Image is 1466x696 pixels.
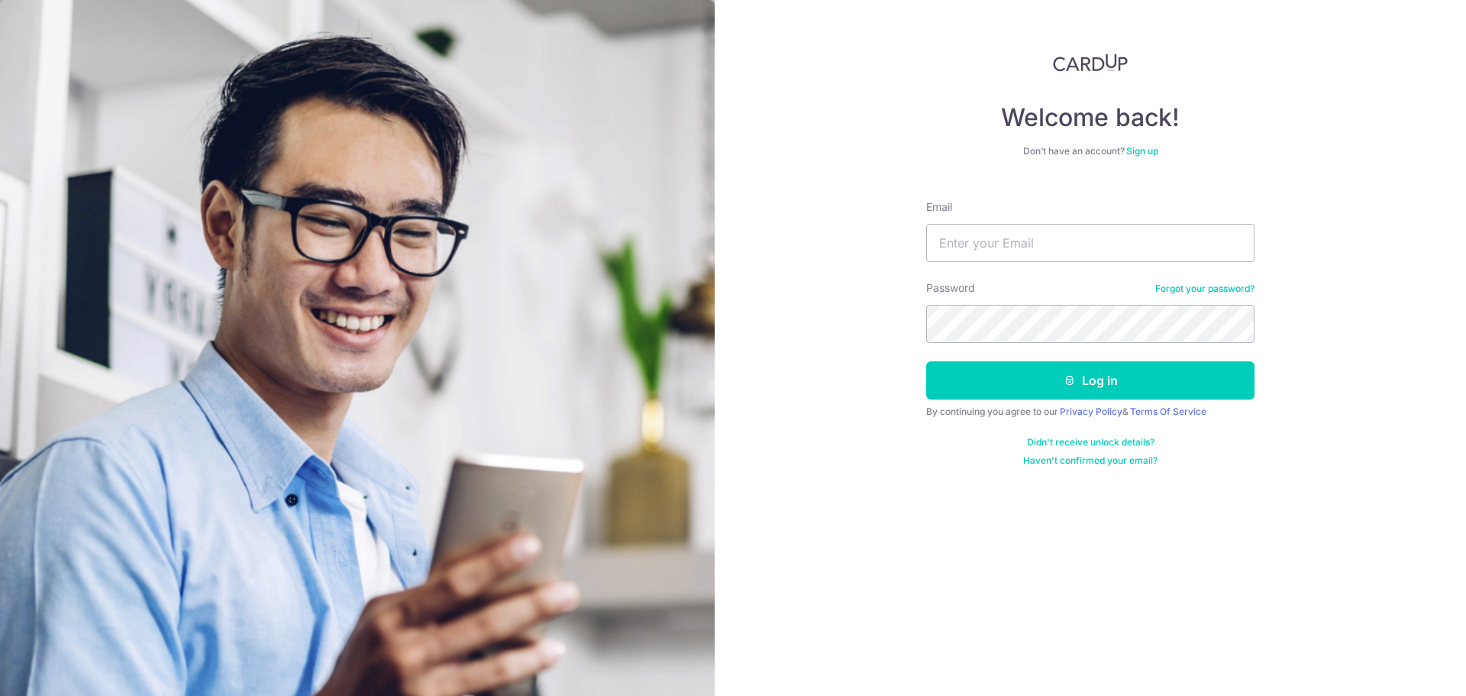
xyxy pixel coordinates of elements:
[1027,436,1154,448] a: Didn't receive unlock details?
[926,406,1254,418] div: By continuing you agree to our &
[1060,406,1122,417] a: Privacy Policy
[926,102,1254,133] h4: Welcome back!
[1023,455,1158,467] a: Haven't confirmed your email?
[926,199,952,215] label: Email
[926,361,1254,400] button: Log in
[1130,406,1206,417] a: Terms Of Service
[1126,145,1158,157] a: Sign up
[926,145,1254,157] div: Don’t have an account?
[1155,283,1254,295] a: Forgot your password?
[926,280,975,296] label: Password
[926,224,1254,262] input: Enter your Email
[1053,53,1128,72] img: CardUp Logo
